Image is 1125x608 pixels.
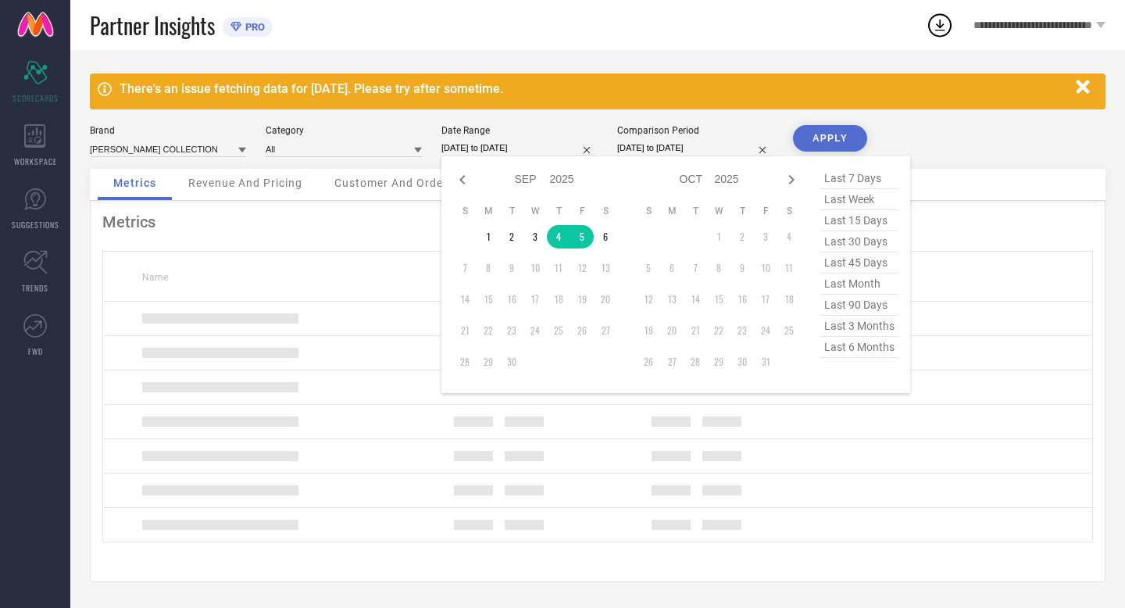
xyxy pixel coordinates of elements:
td: Thu Sep 04 2025 [547,225,570,249]
td: Wed Oct 01 2025 [707,225,730,249]
span: last 45 days [820,252,898,274]
td: Thu Oct 02 2025 [730,225,754,249]
td: Thu Oct 16 2025 [730,288,754,311]
th: Tuesday [684,205,707,217]
td: Mon Sep 29 2025 [477,350,500,374]
td: Sat Oct 18 2025 [777,288,801,311]
td: Wed Sep 17 2025 [523,288,547,311]
td: Mon Sep 15 2025 [477,288,500,311]
td: Wed Sep 03 2025 [523,225,547,249]
span: last month [820,274,898,295]
td: Sun Oct 26 2025 [637,350,660,374]
td: Sun Sep 28 2025 [453,350,477,374]
td: Wed Sep 10 2025 [523,256,547,280]
th: Friday [570,205,594,217]
td: Fri Sep 05 2025 [570,225,594,249]
span: Revenue And Pricing [188,177,302,189]
th: Wednesday [523,205,547,217]
span: SUGGESTIONS [12,219,59,231]
th: Monday [477,205,500,217]
th: Thursday [547,205,570,217]
span: WORKSPACE [14,156,57,167]
div: Category [266,125,422,136]
td: Sat Oct 04 2025 [777,225,801,249]
td: Sat Sep 06 2025 [594,225,617,249]
div: There's an issue fetching data for [DATE]. Please try after sometime. [120,81,1068,96]
td: Tue Oct 14 2025 [684,288,707,311]
td: Tue Sep 02 2025 [500,225,523,249]
td: Sat Oct 25 2025 [777,319,801,342]
td: Tue Sep 09 2025 [500,256,523,280]
td: Sun Sep 07 2025 [453,256,477,280]
td: Sat Sep 27 2025 [594,319,617,342]
td: Fri Sep 19 2025 [570,288,594,311]
span: Name [142,272,168,283]
td: Mon Oct 13 2025 [660,288,684,311]
td: Mon Sep 22 2025 [477,319,500,342]
span: PRO [241,21,265,33]
span: last 6 months [820,337,898,358]
th: Wednesday [707,205,730,217]
td: Thu Sep 11 2025 [547,256,570,280]
span: Metrics [113,177,156,189]
td: Sun Sep 21 2025 [453,319,477,342]
span: FWD [28,345,43,357]
th: Friday [754,205,777,217]
td: Fri Sep 12 2025 [570,256,594,280]
button: APPLY [793,125,867,152]
td: Sun Oct 05 2025 [637,256,660,280]
span: SCORECARDS [12,92,59,104]
div: Metrics [102,213,1093,231]
td: Fri Oct 31 2025 [754,350,777,374]
td: Mon Oct 20 2025 [660,319,684,342]
td: Sat Sep 20 2025 [594,288,617,311]
td: Tue Sep 23 2025 [500,319,523,342]
td: Wed Oct 08 2025 [707,256,730,280]
td: Thu Oct 30 2025 [730,350,754,374]
td: Wed Oct 29 2025 [707,350,730,374]
td: Sun Oct 12 2025 [637,288,660,311]
th: Saturday [777,205,801,217]
span: last 30 days [820,231,898,252]
span: last 90 days [820,295,898,316]
div: Date Range [441,125,598,136]
th: Tuesday [500,205,523,217]
td: Tue Oct 21 2025 [684,319,707,342]
td: Mon Oct 06 2025 [660,256,684,280]
td: Sat Oct 11 2025 [777,256,801,280]
span: last 3 months [820,316,898,337]
span: Partner Insights [90,9,215,41]
span: last week [820,189,898,210]
div: Brand [90,125,246,136]
span: last 15 days [820,210,898,231]
td: Fri Oct 24 2025 [754,319,777,342]
td: Sun Oct 19 2025 [637,319,660,342]
span: Customer And Orders [334,177,454,189]
div: Open download list [926,11,954,39]
span: TRENDS [22,282,48,294]
td: Tue Sep 16 2025 [500,288,523,311]
td: Fri Oct 17 2025 [754,288,777,311]
input: Select comparison period [617,140,773,156]
td: Fri Oct 10 2025 [754,256,777,280]
td: Fri Sep 26 2025 [570,319,594,342]
td: Wed Sep 24 2025 [523,319,547,342]
td: Thu Sep 25 2025 [547,319,570,342]
td: Sun Sep 14 2025 [453,288,477,311]
td: Tue Sep 30 2025 [500,350,523,374]
td: Tue Oct 28 2025 [684,350,707,374]
td: Mon Sep 01 2025 [477,225,500,249]
td: Tue Oct 07 2025 [684,256,707,280]
td: Wed Oct 22 2025 [707,319,730,342]
td: Thu Oct 09 2025 [730,256,754,280]
th: Sunday [453,205,477,217]
input: Select date range [441,140,598,156]
div: Previous month [453,170,472,189]
td: Thu Oct 23 2025 [730,319,754,342]
th: Monday [660,205,684,217]
td: Mon Oct 27 2025 [660,350,684,374]
div: Next month [782,170,801,189]
td: Sat Sep 13 2025 [594,256,617,280]
div: Comparison Period [617,125,773,136]
td: Mon Sep 08 2025 [477,256,500,280]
